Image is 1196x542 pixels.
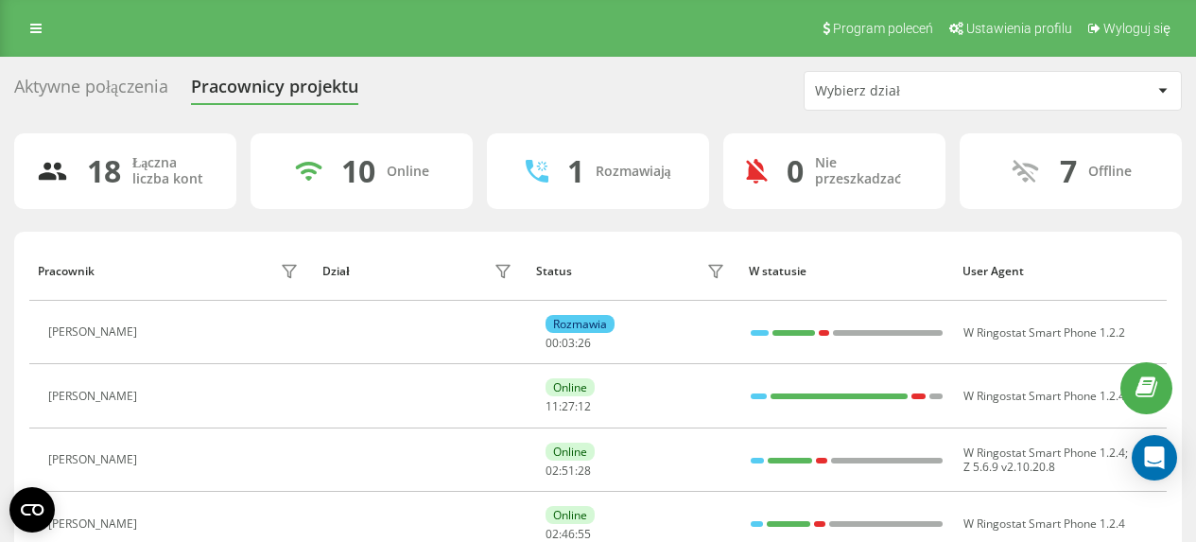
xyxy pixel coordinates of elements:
[1088,164,1132,180] div: Offline
[578,335,591,351] span: 26
[48,325,142,339] div: [PERSON_NAME]
[9,487,55,533] button: Open CMP widget
[546,337,591,350] div: : :
[578,463,591,479] span: 28
[815,155,923,187] div: Nie przeszkadzać
[132,155,214,187] div: Łączna liczba kont
[578,526,591,542] span: 55
[48,453,142,466] div: [PERSON_NAME]
[833,21,933,36] span: Program poleceń
[546,400,591,413] div: : :
[191,77,358,106] div: Pracownicy projektu
[48,517,142,531] div: [PERSON_NAME]
[787,153,804,189] div: 0
[963,445,1125,461] span: W Ringostat Smart Phone 1.2.4
[1060,153,1077,189] div: 7
[562,335,575,351] span: 03
[963,459,1055,475] span: Z 5.6.9 v2.10.20.8
[578,398,591,414] span: 12
[963,324,1125,341] span: W Ringostat Smart Phone 1.2.2
[546,506,595,524] div: Online
[546,443,595,461] div: Online
[546,463,559,479] span: 02
[14,77,168,106] div: Aktywne połączenia
[1103,21,1170,36] span: Wyloguj się
[749,265,945,278] div: W statusie
[38,265,95,278] div: Pracownik
[596,164,671,180] div: Rozmawiają
[87,153,121,189] div: 18
[536,265,572,278] div: Status
[546,398,559,414] span: 11
[546,464,591,478] div: : :
[966,21,1072,36] span: Ustawienia profilu
[815,83,1041,99] div: Wybierz dział
[546,335,559,351] span: 00
[322,265,349,278] div: Dział
[546,526,559,542] span: 02
[963,388,1125,404] span: W Ringostat Smart Phone 1.2.4
[963,516,1125,532] span: W Ringostat Smart Phone 1.2.4
[546,528,591,541] div: : :
[562,463,575,479] span: 51
[962,265,1158,278] div: User Agent
[562,398,575,414] span: 27
[546,378,595,396] div: Online
[562,526,575,542] span: 46
[567,153,584,189] div: 1
[48,390,142,403] div: [PERSON_NAME]
[546,315,615,333] div: Rozmawia
[387,164,429,180] div: Online
[341,153,375,189] div: 10
[1132,435,1177,481] div: Open Intercom Messenger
